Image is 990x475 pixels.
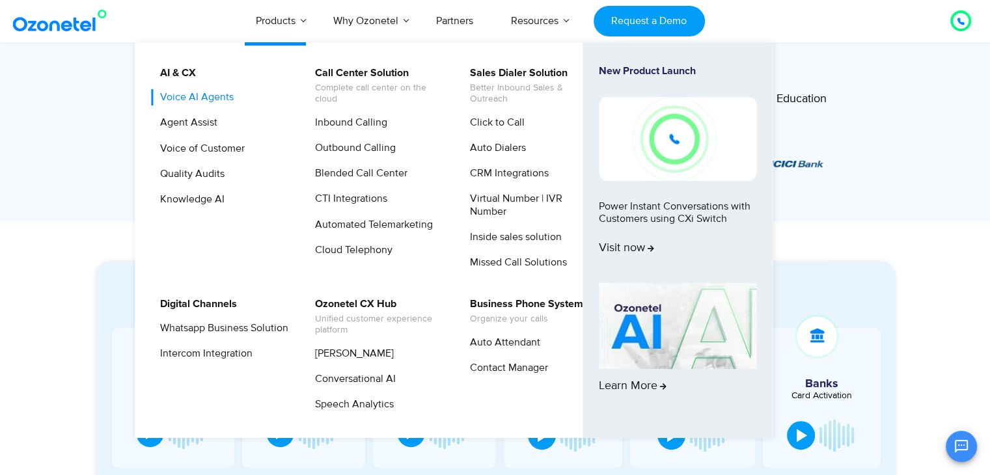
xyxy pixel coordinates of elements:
a: Virtual Number | IVR Number [461,191,600,219]
a: Auto Dialers [461,140,528,156]
h5: Banks [769,378,875,390]
a: New Product LaunchPower Instant Conversations with Customers using CXi SwitchVisit now [599,65,756,278]
a: Conversational AI [307,371,398,387]
a: Sales Dialer SolutionBetter Inbound Sales & Outreach [461,65,600,107]
span: Visit now [599,241,654,256]
a: Blended Call Center [307,165,409,182]
a: Whatsapp Business Solution [152,320,290,336]
button: Open chat [946,431,977,462]
a: Request a Demo [594,6,705,36]
a: Education [777,90,827,112]
img: AI [599,283,756,369]
a: Business Phone SystemOrganize your calls [461,296,585,327]
a: CTI Integrations [307,191,389,207]
a: Automated Telemarketing [307,217,435,233]
a: Missed Call Solutions [461,254,569,271]
a: Digital Channels [152,296,239,312]
a: Outbound Calling [307,140,398,156]
span: Learn More [599,379,667,394]
a: AI & CX [152,65,198,81]
a: [PERSON_NAME] [307,346,396,362]
a: Auto Attendant [461,334,542,351]
a: Quality Audits [152,166,227,182]
a: Cloud Telephony [307,242,394,258]
a: Click to Call [461,115,527,131]
span: Complete call center on the cloud [315,83,443,105]
div: Site Visits [118,388,228,398]
a: Inside sales solution [461,229,564,245]
a: CRM Integrations [461,165,551,182]
a: Agent Assist [152,115,219,131]
a: Intercom Integration [152,346,254,362]
span: Unified customer experience platform [315,314,443,336]
a: Speech Analytics [307,396,396,413]
a: Call Center SolutionComplete call center on the cloud [307,65,445,107]
a: Learn More [599,283,756,416]
a: Voice AI Agents [152,89,236,105]
img: Picture8.png [758,154,824,167]
a: Inbound Calling [307,115,389,131]
a: Knowledge AI [152,191,227,208]
a: Voice of Customer [152,141,247,157]
span: Organize your calls [470,314,583,325]
div: Experience Our Voice AI Agents in Action [108,280,896,303]
div: Card Activation [769,391,875,400]
a: Contact Manager [461,360,550,376]
div: Trusted CX Partner for 3,500+ Global Brands [95,41,896,64]
img: New-Project-17.png [599,97,756,180]
div: 1 / 6 [758,152,824,168]
a: Ozonetel CX HubUnified customer experience platform [307,296,445,338]
span: Better Inbound Sales & Outreach [470,83,598,105]
span: Education [777,92,827,106]
h5: Real Estate [118,375,228,387]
